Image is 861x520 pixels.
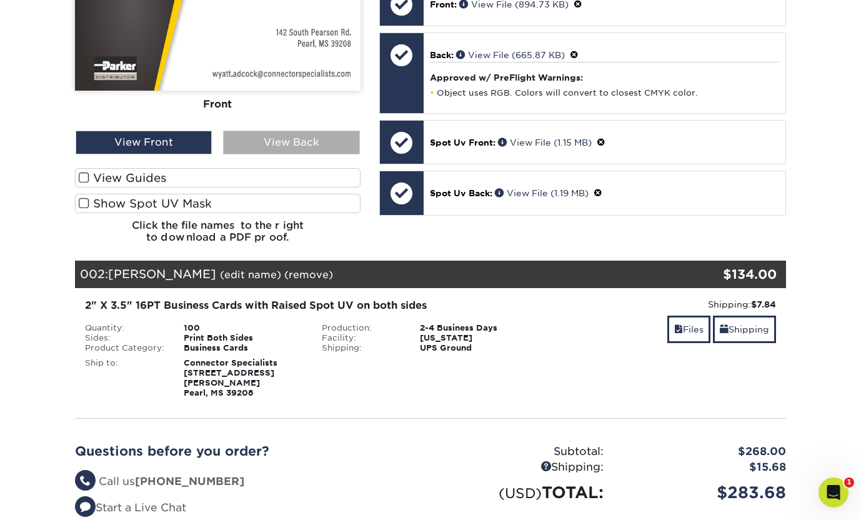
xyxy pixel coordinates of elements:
div: Business Cards [174,343,312,353]
div: UPS Ground [411,343,549,353]
small: (USD) [499,485,542,501]
div: TOTAL: [430,481,613,504]
a: Files [667,316,710,342]
a: View File (1.19 MB) [495,188,589,198]
span: 1 [844,477,854,487]
span: Spot Uv Front: [430,137,495,147]
label: Show Spot UV Mask [75,194,361,213]
strong: Connector Specialists [STREET_ADDRESS][PERSON_NAME] Pearl, MS 39208 [184,358,277,397]
strong: $7.84 [751,299,776,309]
label: View Guides [75,168,361,187]
h2: Questions before you order? [75,444,421,459]
div: [US_STATE] [411,333,549,343]
div: View Front [76,131,212,154]
h6: Click the file names to the right to download a PDF proof. [75,219,361,253]
span: Back: [430,50,454,60]
div: $134.00 [667,265,777,284]
h4: Approved w/ PreFlight Warnings: [430,72,779,82]
div: $268.00 [613,444,795,460]
a: Shipping [713,316,776,342]
a: Start a Live Chat [75,501,186,514]
div: $15.68 [613,459,795,476]
div: Ship to: [76,358,174,398]
div: Production: [312,323,411,333]
li: Call us [75,474,421,490]
div: Shipping: [430,459,613,476]
div: Front [75,91,361,118]
div: $283.68 [613,481,795,504]
div: Quantity: [76,323,174,333]
div: View Back [223,131,359,154]
a: (edit name) [220,269,281,281]
div: 2-4 Business Days [411,323,549,333]
span: shipping [720,324,729,334]
div: Shipping: [558,298,776,311]
div: Subtotal: [430,444,613,460]
a: (remove) [284,269,333,281]
span: files [674,324,683,334]
span: Spot Uv Back: [430,188,492,198]
a: View File (1.15 MB) [498,137,592,147]
div: Shipping: [312,343,411,353]
div: 100 [174,323,312,333]
div: 002: [75,261,667,288]
div: 2" X 3.5" 16PT Business Cards with Raised Spot UV on both sides [85,298,539,313]
div: Product Category: [76,343,174,353]
div: Print Both Sides [174,333,312,343]
div: Sides: [76,333,174,343]
span: [PERSON_NAME] [108,267,216,281]
li: Object uses RGB. Colors will convert to closest CMYK color. [430,87,779,98]
div: Facility: [312,333,411,343]
strong: [PHONE_NUMBER] [135,475,244,487]
iframe: Intercom live chat [819,477,849,507]
a: View File (665.87 KB) [456,50,565,60]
